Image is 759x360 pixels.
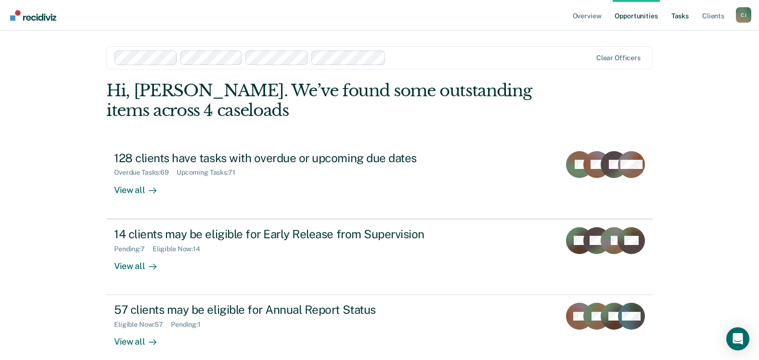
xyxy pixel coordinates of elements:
div: Overdue Tasks : 69 [114,168,177,177]
div: View all [114,329,168,347]
div: 128 clients have tasks with overdue or upcoming due dates [114,151,452,165]
div: Hi, [PERSON_NAME]. We’ve found some outstanding items across 4 caseloads [106,81,543,120]
div: Upcoming Tasks : 71 [177,168,243,177]
div: Eligible Now : 57 [114,321,171,329]
div: 57 clients may be eligible for Annual Report Status [114,303,452,317]
a: 14 clients may be eligible for Early Release from SupervisionPending:7Eligible Now:14View all [106,219,653,295]
div: Eligible Now : 14 [153,245,208,253]
img: Recidiviz [10,10,56,21]
div: Clear officers [596,54,641,62]
button: Profile dropdown button [736,7,751,23]
div: Open Intercom Messenger [726,327,749,350]
div: Pending : 7 [114,245,153,253]
div: View all [114,253,168,271]
a: 128 clients have tasks with overdue or upcoming due datesOverdue Tasks:69Upcoming Tasks:71View all [106,143,653,219]
div: C J [736,7,751,23]
div: 14 clients may be eligible for Early Release from Supervision [114,227,452,241]
div: Pending : 1 [171,321,208,329]
div: View all [114,177,168,195]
